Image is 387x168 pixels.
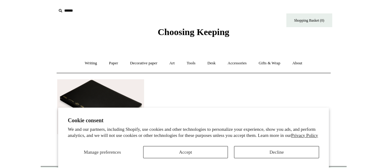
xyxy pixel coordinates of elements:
p: We and our partners, including Shopify, use cookies and other technologies to personalize your ex... [68,127,319,138]
a: Privacy Policy [291,133,318,138]
button: Decline [234,146,319,158]
a: Decorative paper [125,55,163,71]
a: Shopping Basket (0) [286,13,332,27]
a: Desk [202,55,221,71]
h2: Cookie consent [68,117,319,124]
a: Stalogy Grid Diary '[DEMOGRAPHIC_DATA] Paper' Notebook from£24.00 [57,138,144,163]
img: Stalogy Grid Diary 'Bible Paper' Notebook [57,79,144,134]
a: Gifts & Wrap [253,55,286,71]
button: Manage preferences [68,146,137,158]
button: Accept [143,146,228,158]
span: Manage preferences [84,150,121,155]
a: Accessories [222,55,252,71]
span: Choosing Keeping [158,27,229,37]
a: Writing [79,55,102,71]
a: Choosing Keeping [158,32,229,36]
a: Tools [181,55,201,71]
a: Stalogy Grid Diary 'Bible Paper' Notebook Stalogy Grid Diary 'Bible Paper' Notebook [57,79,144,134]
a: Paper [103,55,124,71]
a: Art [164,55,180,71]
a: About [287,55,308,71]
